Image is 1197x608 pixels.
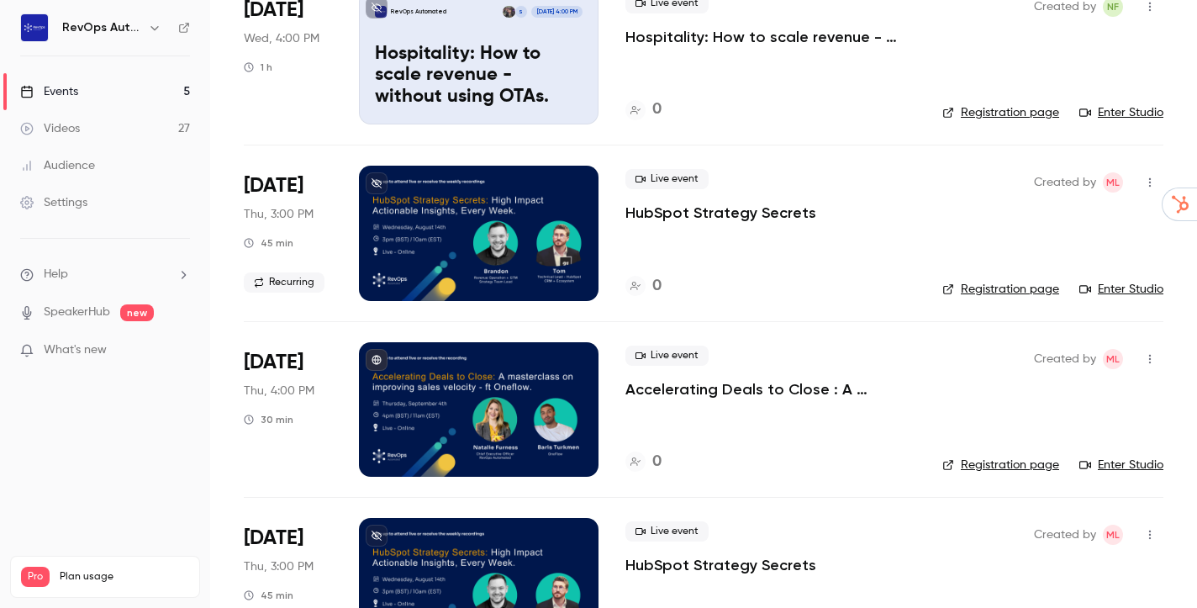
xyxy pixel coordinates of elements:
[514,5,528,19] div: S
[1106,525,1120,545] span: ML
[244,61,272,74] div: 1 h
[244,172,303,199] span: [DATE]
[62,19,141,36] h6: RevOps Automated
[625,555,816,575] a: HubSpot Strategy Secrets
[1106,349,1120,369] span: ML
[1034,172,1096,193] span: Created by
[20,157,95,174] div: Audience
[20,83,78,100] div: Events
[44,304,110,321] a: SpeakerHub
[942,281,1059,298] a: Registration page
[44,266,68,283] span: Help
[244,272,324,293] span: Recurring
[21,567,50,587] span: Pro
[625,27,915,47] a: Hospitality: How to scale revenue - without using OTAs.
[244,30,319,47] span: Wed, 4:00 PM
[375,44,583,108] p: Hospitality: How to scale revenue - without using OTAs.
[503,6,514,18] img: Tom Birch
[170,343,190,358] iframe: Noticeable Trigger
[244,342,332,477] div: Sep 4 Thu, 4:00 PM (Europe/London)
[244,349,303,376] span: [DATE]
[625,98,662,121] a: 0
[625,275,662,298] a: 0
[244,558,314,575] span: Thu, 3:00 PM
[20,194,87,211] div: Settings
[942,457,1059,473] a: Registration page
[652,275,662,298] h4: 0
[1103,349,1123,369] span: Mia-Jean Lee
[625,451,662,473] a: 0
[44,341,107,359] span: What's new
[625,346,709,366] span: Live event
[20,266,190,283] li: help-dropdown-opener
[391,8,446,16] p: RevOps Automated
[244,206,314,223] span: Thu, 3:00 PM
[652,451,662,473] h4: 0
[244,166,332,300] div: Sep 4 Thu, 3:00 PM (Europe/London)
[120,304,154,321] span: new
[1079,457,1163,473] a: Enter Studio
[1034,349,1096,369] span: Created by
[531,6,582,18] span: [DATE] 4:00 PM
[625,203,816,223] a: HubSpot Strategy Secrets
[625,521,709,542] span: Live event
[244,525,303,552] span: [DATE]
[1103,172,1123,193] span: Mia-Jean Lee
[1079,104,1163,121] a: Enter Studio
[1106,172,1120,193] span: ML
[652,98,662,121] h4: 0
[1034,525,1096,545] span: Created by
[21,14,48,41] img: RevOps Automated
[1079,281,1163,298] a: Enter Studio
[20,120,80,137] div: Videos
[625,379,915,399] a: Accelerating Deals to Close : A masterclass on improving sales velocity - ft Oneflow.
[244,589,293,602] div: 45 min
[244,413,293,426] div: 30 min
[625,169,709,189] span: Live event
[942,104,1059,121] a: Registration page
[1103,525,1123,545] span: Mia-Jean Lee
[244,383,314,399] span: Thu, 4:00 PM
[244,236,293,250] div: 45 min
[60,570,189,584] span: Plan usage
